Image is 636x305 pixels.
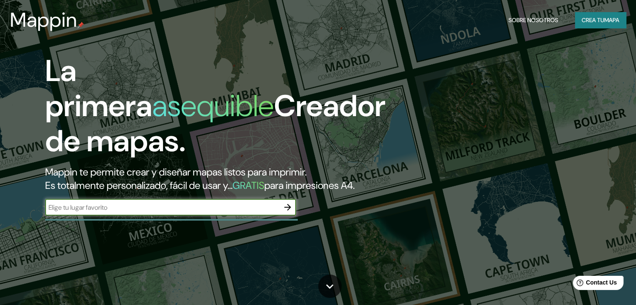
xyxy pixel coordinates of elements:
font: Creador de mapas. [45,86,386,160]
font: Mappin te permite crear y diseñar mapas listos para imprimir. [45,165,307,178]
font: GRATIS [232,179,264,192]
input: Elige tu lugar favorito [45,203,279,212]
font: Crea tu [582,16,604,24]
button: Sobre nosotros [505,12,562,28]
font: asequible [152,86,274,125]
font: para impresiones A4. [264,179,355,192]
button: Crea tumapa [575,12,626,28]
font: Es totalmente personalizado, fácil de usar y... [45,179,232,192]
font: Sobre nosotros [508,16,558,24]
iframe: Help widget launcher [562,272,627,296]
img: pin de mapeo [77,22,84,28]
font: Mappin [10,7,77,33]
font: La primera [45,51,152,125]
font: mapa [604,16,619,24]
